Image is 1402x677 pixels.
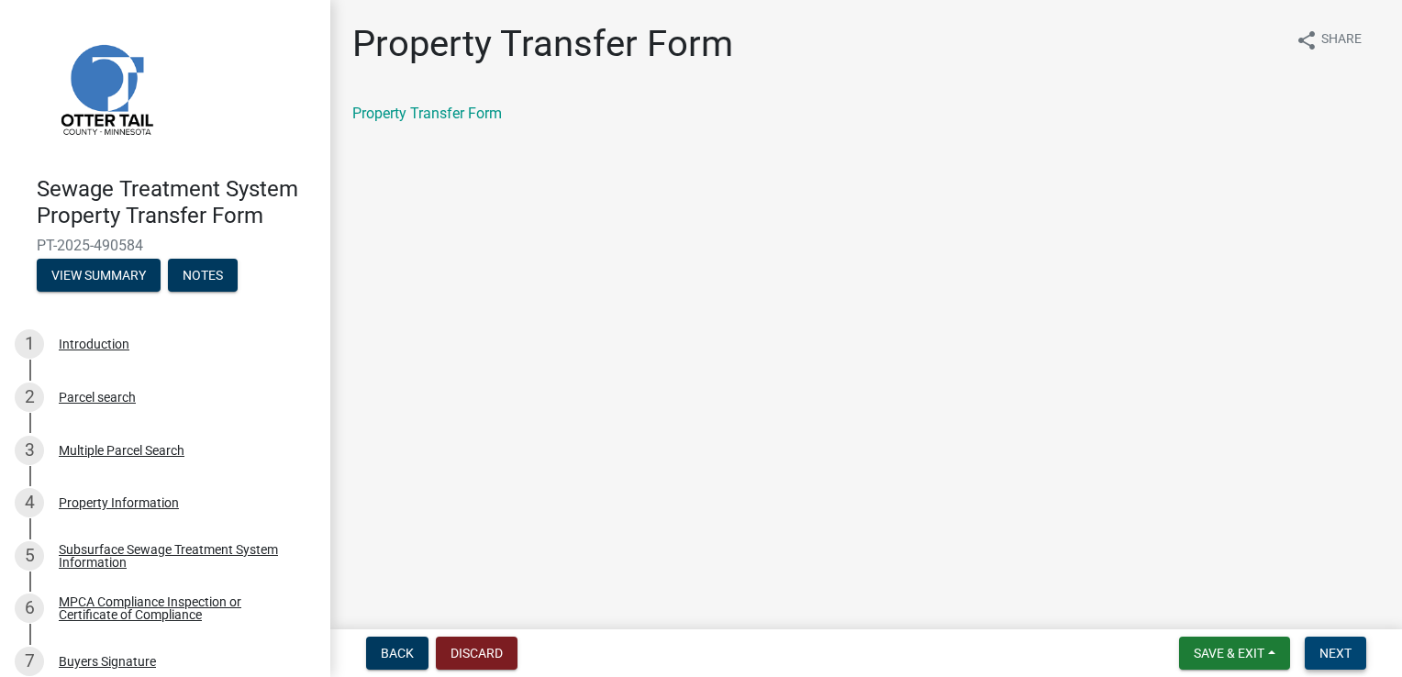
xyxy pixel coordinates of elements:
div: Buyers Signature [59,655,156,668]
span: Next [1319,646,1352,660]
span: PT-2025-490584 [37,237,294,254]
div: MPCA Compliance Inspection or Certificate of Compliance [59,595,301,621]
div: Subsurface Sewage Treatment System Information [59,543,301,569]
h1: Property Transfer Form [352,22,733,66]
span: Save & Exit [1194,646,1264,660]
button: Discard [436,637,517,670]
button: View Summary [37,259,161,292]
div: 2 [15,383,44,412]
div: 4 [15,488,44,517]
img: Otter Tail County, Minnesota [37,19,174,157]
i: share [1296,29,1318,51]
wm-modal-confirm: Summary [37,269,161,283]
div: 5 [15,541,44,571]
div: 6 [15,594,44,623]
button: shareShare [1281,22,1376,58]
button: Save & Exit [1179,637,1290,670]
div: 7 [15,647,44,676]
span: Back [381,646,414,660]
div: Introduction [59,338,129,350]
button: Notes [168,259,238,292]
div: 3 [15,436,44,465]
button: Back [366,637,428,670]
h4: Sewage Treatment System Property Transfer Form [37,176,316,229]
div: Multiple Parcel Search [59,444,184,457]
div: Property Information [59,496,179,509]
a: Property Transfer Form [352,105,502,122]
div: 1 [15,329,44,359]
span: Share [1321,29,1362,51]
wm-modal-confirm: Notes [168,269,238,283]
div: Parcel search [59,391,136,404]
button: Next [1305,637,1366,670]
